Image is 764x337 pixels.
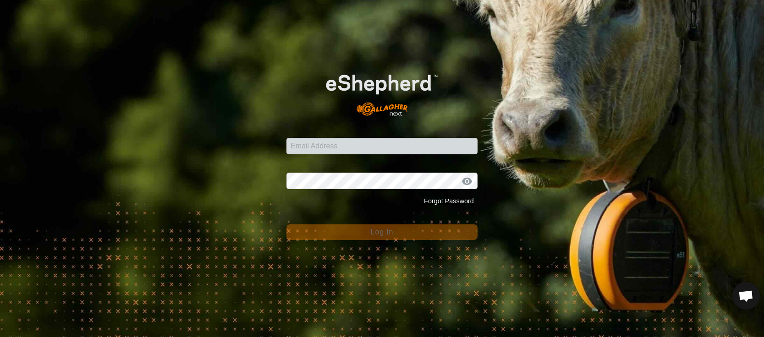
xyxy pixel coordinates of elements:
[424,197,474,205] a: Forgot Password
[732,282,760,310] div: Open chat
[371,228,393,236] span: Log In
[306,59,458,124] img: E-shepherd Logo
[286,138,478,154] input: Email Address
[286,224,478,240] button: Log In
